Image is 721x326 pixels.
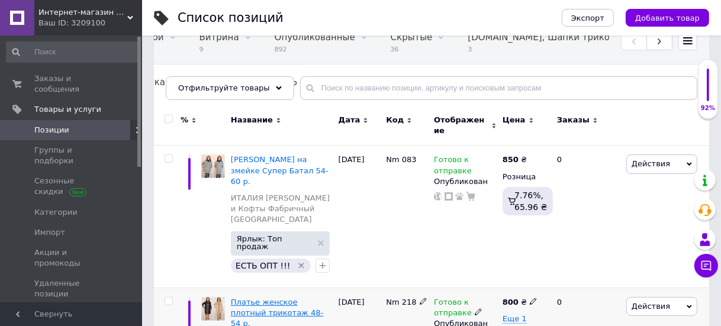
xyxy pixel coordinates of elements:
[468,32,629,43] span: [DOMAIN_NAME], Шапки трикота...
[503,155,519,164] b: 850
[34,125,69,135] span: Позиции
[34,176,110,197] span: Сезонные скидки
[571,14,604,22] span: Экспорт
[34,247,110,269] span: Акции и промокоды
[275,45,355,54] span: 892
[434,176,497,187] div: Опубликован
[231,193,333,225] a: ИТАЛИЯ [PERSON_NAME] и Кофты Фабричный [GEOGRAPHIC_DATA]
[231,155,329,185] a: [PERSON_NAME] на змейке Супер Батал 54-60 р.
[632,159,670,168] span: Действия
[468,45,629,54] span: 3
[178,12,284,24] div: Список позиций
[111,32,164,43] span: Со скидкой
[503,172,547,182] div: Розница
[694,254,718,277] button: Чат с покупателем
[626,9,709,27] button: Добавить товар
[635,14,700,22] span: Добавить товар
[199,45,239,54] span: 9
[632,302,670,311] span: Действия
[38,7,127,18] span: Интернет-магазин Шапочка shapo4ka.com.ua
[391,45,433,54] span: 36
[178,83,270,92] span: Отфильтруйте товары
[386,298,416,306] span: Nm 218
[236,261,291,270] span: ЕСТЬ ОПТ !!!
[34,207,78,218] span: Категории
[339,115,360,125] span: Дата
[300,76,697,100] input: Поиск по названию позиции, артикулу и поисковым запросам
[391,32,433,43] span: Скрытые
[562,9,614,27] button: Экспорт
[434,155,472,178] span: Готово к отправке
[550,146,623,288] div: 0
[514,191,547,212] span: 7.76%, 65.96 ₴
[34,278,110,299] span: Удаленные позиции
[557,115,590,125] span: Заказы
[201,297,225,321] img: Платье женское плотный трикотаж 48- 54 р. Китай
[386,115,404,125] span: Код
[6,41,139,63] input: Поиск
[34,145,110,166] span: Группы и подборки
[503,115,526,125] span: Цена
[34,227,65,238] span: Импорт
[231,115,273,125] span: Название
[336,146,384,288] div: [DATE]
[201,154,225,178] img: Кофта на змейке Супер Батал 54-60 р.
[503,297,537,308] div: ₴
[386,155,416,164] span: Nm 083
[181,115,188,125] span: %
[34,73,110,95] span: Заказы и сообщения
[275,32,355,43] span: Опубликованные
[456,20,652,64] div: Bigl.ua, Шапки трикотажные для девочки осень 2019, Шапки трикотажные для девочки осень 2019, ОСЕН...
[297,261,306,270] svg: Удалить метку
[211,64,345,109] div: ВЕСНА -- ОСЕНЬ ----тонкая вязка : шапка женская , мужская и детская ОПТОМ , ВЕСНА --ОСЕНЬ ---- тр...
[434,298,472,321] span: Готово к отправке
[38,18,142,28] div: Ваш ID: 3209100
[34,104,101,115] span: Товары и услуги
[434,115,488,136] span: Отображение
[699,104,717,112] div: 92%
[503,154,527,165] div: ₴
[199,32,239,43] span: Витрина
[503,298,519,306] b: 800
[237,235,312,250] span: Ярлык: Топ продаж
